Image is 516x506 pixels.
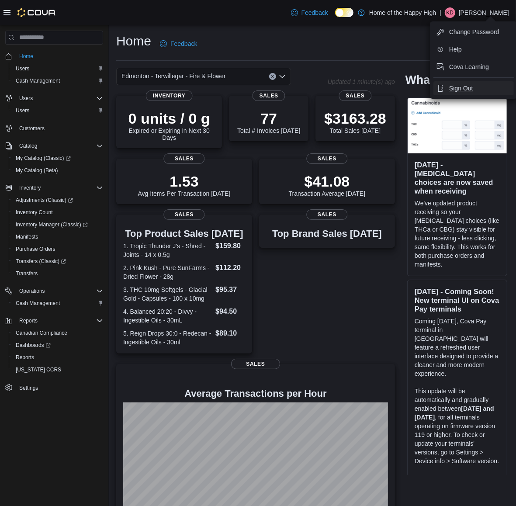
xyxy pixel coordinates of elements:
[12,76,63,86] a: Cash Management
[9,267,107,280] button: Transfers
[16,51,37,62] a: Home
[9,164,107,177] button: My Catalog (Beta)
[16,315,103,326] span: Reports
[138,173,231,197] div: Avg Items Per Transaction [DATE]
[215,263,245,273] dd: $112.20
[2,140,107,152] button: Catalog
[415,199,500,269] p: We've updated product receiving so your [MEDICAL_DATA] choices (like THCa or CBG) stay visible fo...
[16,382,103,393] span: Settings
[16,51,103,62] span: Home
[449,62,489,71] span: Cova Learning
[19,288,45,295] span: Operations
[16,93,103,104] span: Users
[9,152,107,164] a: My Catalog (Classic)
[12,328,71,338] a: Canadian Compliance
[16,315,41,326] button: Reports
[19,95,33,102] span: Users
[12,219,91,230] a: Inventory Manager (Classic)
[16,300,60,307] span: Cash Management
[9,218,107,231] a: Inventory Manager (Classic)
[12,232,42,242] a: Manifests
[5,46,103,417] nav: Complex example
[16,221,88,228] span: Inventory Manager (Classic)
[301,8,328,17] span: Feedback
[16,354,34,361] span: Reports
[12,153,74,163] a: My Catalog (Classic)
[324,110,386,134] div: Total Sales [DATE]
[12,352,38,363] a: Reports
[12,256,69,267] a: Transfers (Classic)
[215,306,245,317] dd: $94.50
[459,7,509,18] p: [PERSON_NAME]
[9,75,107,87] button: Cash Management
[449,28,499,36] span: Change Password
[123,388,388,399] h4: Average Transactions per Hour
[19,385,38,392] span: Settings
[9,255,107,267] a: Transfers (Classic)
[12,153,103,163] span: My Catalog (Classic)
[138,173,231,190] p: 1.53
[289,173,366,197] div: Transaction Average [DATE]
[12,207,103,218] span: Inventory Count
[123,110,215,141] div: Expired or Expiring in Next 30 Days
[16,77,60,84] span: Cash Management
[12,232,103,242] span: Manifests
[16,329,67,336] span: Canadian Compliance
[12,219,103,230] span: Inventory Manager (Classic)
[2,92,107,104] button: Users
[12,244,103,254] span: Purchase Orders
[415,405,494,421] strong: [DATE] and [DATE]
[12,340,54,350] a: Dashboards
[12,256,103,267] span: Transfers (Classic)
[12,364,103,375] span: Washington CCRS
[447,7,454,18] span: KD
[16,65,29,72] span: Users
[289,173,366,190] p: $41.08
[2,315,107,327] button: Reports
[12,105,103,116] span: Users
[253,90,285,101] span: Sales
[12,63,33,74] a: Users
[307,209,347,220] span: Sales
[12,364,65,375] a: [US_STATE] CCRS
[287,4,332,21] a: Feedback
[335,8,353,17] input: Dark Mode
[123,263,212,281] dt: 2. Pink Kush - Pure SunFarms - Dried Flower - 28g
[279,73,286,80] button: Open list of options
[9,206,107,218] button: Inventory Count
[405,73,470,87] h2: What's new
[146,90,193,101] span: Inventory
[433,25,514,39] button: Change Password
[12,298,63,308] a: Cash Management
[16,342,51,349] span: Dashboards
[16,270,38,277] span: Transfers
[12,207,56,218] a: Inventory Count
[215,284,245,295] dd: $95.37
[269,73,276,80] button: Clear input
[9,351,107,364] button: Reports
[9,297,107,309] button: Cash Management
[2,381,107,394] button: Settings
[12,195,76,205] a: Adjustments (Classic)
[12,105,33,116] a: Users
[19,125,45,132] span: Customers
[12,328,103,338] span: Canadian Compliance
[339,90,372,101] span: Sales
[2,182,107,194] button: Inventory
[415,317,500,378] p: Coming [DATE], Cova Pay terminal in [GEOGRAPHIC_DATA] will feature a refreshed user interface des...
[16,366,61,373] span: [US_STATE] CCRS
[19,142,37,149] span: Catalog
[164,153,204,164] span: Sales
[19,317,38,324] span: Reports
[123,307,212,325] dt: 4. Balanced 20:20 - Divvy - Ingestible Oils - 30mL
[9,62,107,75] button: Users
[121,71,226,81] span: Edmonton - Terwillegar - Fire & Flower
[16,155,71,162] span: My Catalog (Classic)
[415,160,500,195] h3: [DATE] - [MEDICAL_DATA] choices are now saved when receiving
[16,183,103,193] span: Inventory
[16,258,66,265] span: Transfers (Classic)
[123,242,212,259] dt: 1. Tropic Thunder J's - Shred - Joints - 14 x 0.5g
[12,340,103,350] span: Dashboards
[12,76,103,86] span: Cash Management
[433,60,514,74] button: Cova Learning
